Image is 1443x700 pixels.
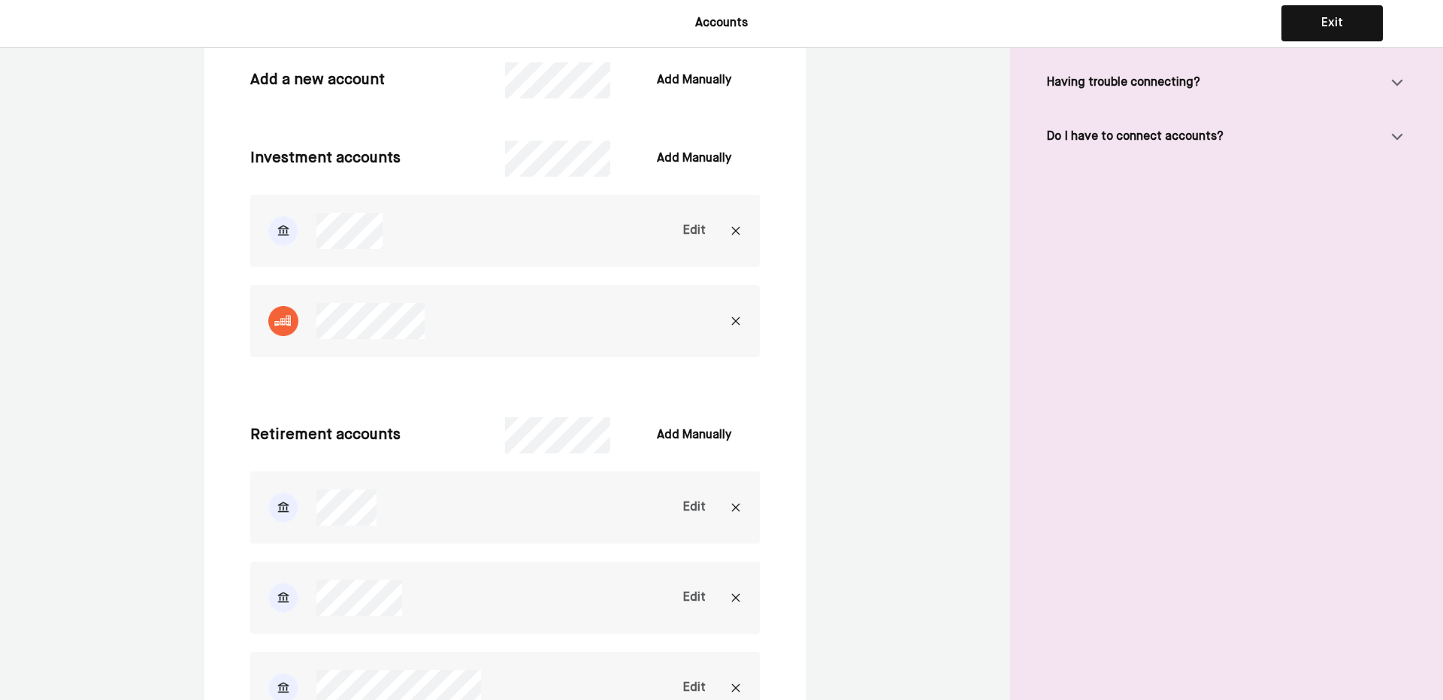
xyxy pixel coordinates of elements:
[1281,5,1383,41] button: Exit
[1047,128,1224,146] div: Do I have to connect accounts?
[683,589,706,607] div: Edit
[683,222,706,240] div: Edit
[683,679,706,697] div: Edit
[657,150,731,168] div: Add Manually
[657,426,731,444] div: Add Manually
[250,69,505,92] div: Add a new account
[1047,74,1200,92] div: Having trouble connecting?
[250,424,505,447] div: Retirement accounts
[683,498,706,517] div: Edit
[657,71,731,89] div: Add Manually
[504,14,940,32] div: Accounts
[250,147,505,170] div: Investment accounts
